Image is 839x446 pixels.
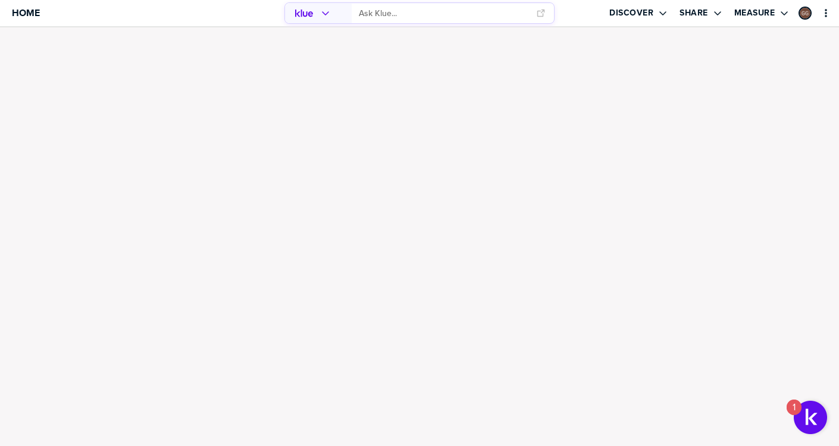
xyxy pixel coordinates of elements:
[734,8,775,18] label: Measure
[609,8,653,18] label: Discover
[12,8,40,18] span: Home
[797,5,813,21] a: Edit Profile
[793,407,796,423] div: 1
[800,8,810,18] img: e6ac43d281e0a4c342acd46875e312a8-sml.png
[680,8,708,18] label: Share
[794,401,827,434] button: Open Resource Center, 1 new notification
[799,7,812,20] div: Garrett Gomez
[359,4,529,23] input: Ask Klue...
